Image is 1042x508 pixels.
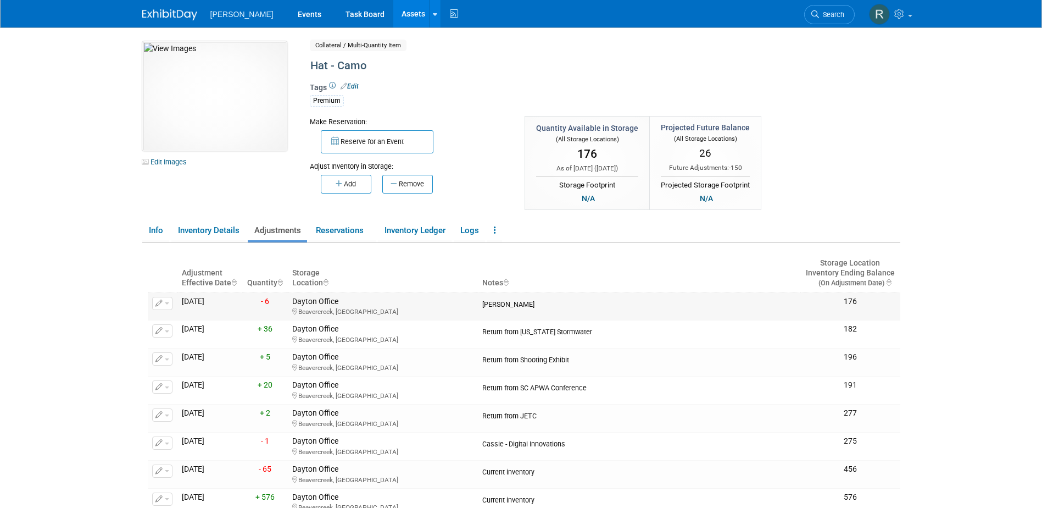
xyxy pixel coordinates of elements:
button: Remove [382,175,433,194]
span: Collateral / Multi-Quantity Item [310,40,406,51]
div: 191 [805,380,896,390]
div: Cassie - Digital Innovations [482,437,796,449]
div: Beavercreek, [GEOGRAPHIC_DATA] [292,418,473,428]
img: Rebecca Deis [869,4,890,25]
td: [DATE] [177,377,242,405]
th: Adjustment Effective Date : activate to sort column ascending [177,254,242,292]
div: (All Storage Locations) [661,133,750,143]
div: 275 [805,437,896,446]
a: Reservations [309,221,376,240]
div: Beavercreek, [GEOGRAPHIC_DATA] [292,390,473,400]
span: Search [819,10,844,19]
a: Inventory Details [171,221,246,240]
th: Quantity : activate to sort column ascending [242,254,288,292]
div: Current inventory [482,493,796,505]
div: Current inventory [482,465,796,477]
div: Return from [US_STATE] Stormwater [482,324,796,336]
span: (On Adjustment Date) [809,279,884,287]
div: Dayton Office [292,465,473,484]
span: + 5 [260,352,270,361]
img: ExhibitDay [142,9,197,20]
div: Quantity Available in Storage [536,123,638,134]
div: Return from JETC [482,408,796,421]
span: + 20 [258,380,272,389]
div: Make Reservation: [310,116,509,127]
span: 176 [577,147,597,161]
a: Inventory Ledger [378,221,452,240]
div: 176 [805,297,896,307]
div: Dayton Office [292,408,473,428]
span: - 6 [261,297,269,306]
div: Return from Shooting Exhibit [482,352,796,365]
td: [DATE] [177,321,242,349]
td: [DATE] [177,292,242,321]
div: Premium [310,95,344,107]
button: Add [321,175,371,194]
div: Beavercreek, [GEOGRAPHIC_DATA] [292,362,473,372]
div: 277 [805,408,896,418]
div: As of [DATE] ( ) [536,164,638,173]
div: Return from SC APWA Conference [482,380,796,393]
button: Reserve for an Event [321,130,433,153]
a: Logs [454,221,485,240]
div: 456 [805,465,896,474]
td: [DATE] [177,349,242,377]
div: Dayton Office [292,297,473,317]
span: [PERSON_NAME] [210,10,274,19]
div: Adjust Inventory in Storage: [310,153,509,172]
div: N/A [696,192,716,205]
div: Beavercreek, [GEOGRAPHIC_DATA] [292,446,473,456]
div: 576 [805,493,896,503]
span: - 65 [259,465,271,473]
div: Projected Future Balance [661,122,750,133]
div: Projected Storage Footprint [661,176,750,191]
div: Beavercreek, [GEOGRAPHIC_DATA] [292,474,473,484]
div: Storage Footprint [536,176,638,191]
th: Storage Location : activate to sort column ascending [288,254,478,292]
a: Info [142,221,169,240]
span: 26 [699,147,711,159]
div: Beavercreek, [GEOGRAPHIC_DATA] [292,306,473,316]
div: Beavercreek, [GEOGRAPHIC_DATA] [292,334,473,344]
div: Dayton Office [292,380,473,400]
a: Edit [341,82,359,90]
span: - 1 [261,437,269,445]
div: (All Storage Locations) [536,134,638,144]
span: + 36 [258,324,272,333]
div: 182 [805,324,896,334]
div: [PERSON_NAME] [482,297,796,309]
div: Dayton Office [292,324,473,344]
div: Tags [310,82,810,114]
span: + 576 [255,493,275,501]
span: -150 [729,164,742,172]
td: [DATE] [177,405,242,433]
a: Search [804,5,855,24]
span: + 2 [260,408,270,417]
div: Hat - Camo [307,56,810,76]
th: Storage LocationInventory Ending Balance (On Adjustment Date) : activate to sort column ascending [800,254,900,292]
div: Dayton Office [292,352,473,372]
a: Edit Images [142,155,191,169]
td: [DATE] [177,460,242,488]
div: Dayton Office [292,437,473,456]
td: [DATE] [177,432,242,460]
span: [DATE] [597,164,616,172]
div: Future Adjustments: [661,163,750,173]
div: N/A [578,192,598,205]
a: Adjustments [248,221,307,240]
div: 196 [805,352,896,362]
img: View Images [142,41,287,151]
th: Notes : activate to sort column ascending [478,254,800,292]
